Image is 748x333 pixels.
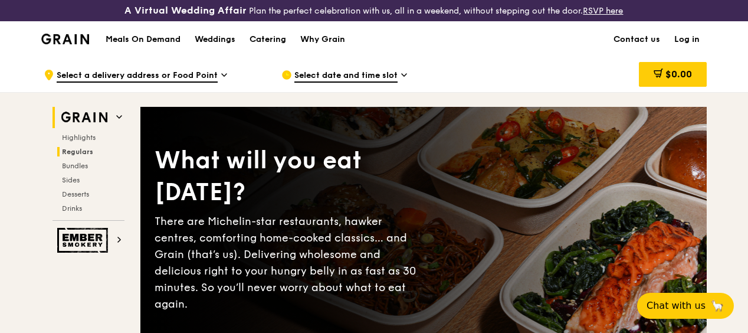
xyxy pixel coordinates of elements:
[294,70,398,83] span: Select date and time slot
[155,213,424,312] div: There are Michelin-star restaurants, hawker centres, comforting home-cooked classics… and Grain (...
[667,22,707,57] a: Log in
[41,34,89,44] img: Grain
[195,22,235,57] div: Weddings
[155,145,424,208] div: What will you eat [DATE]?
[57,70,218,83] span: Select a delivery address or Food Point
[62,204,82,213] span: Drinks
[188,22,242,57] a: Weddings
[62,162,88,170] span: Bundles
[41,21,89,56] a: GrainGrain
[62,133,96,142] span: Highlights
[124,5,623,17] div: Plan the perfect celebration with us, all in a weekend, without stepping out the door.
[62,176,80,184] span: Sides
[124,5,247,17] h3: A Virtual Wedding Affair
[293,22,352,57] a: Why Grain
[106,34,181,45] h1: Meals On Demand
[62,190,89,198] span: Desserts
[57,228,111,253] img: Ember Smokery web logo
[250,22,286,57] div: Catering
[242,22,293,57] a: Catering
[665,68,692,80] span: $0.00
[647,299,706,313] span: Chat with us
[583,6,623,16] a: RSVP here
[57,107,111,128] img: Grain web logo
[637,293,734,319] button: Chat with us🦙
[62,148,93,156] span: Regulars
[300,22,345,57] div: Why Grain
[606,22,667,57] a: Contact us
[710,299,724,313] span: 🦙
